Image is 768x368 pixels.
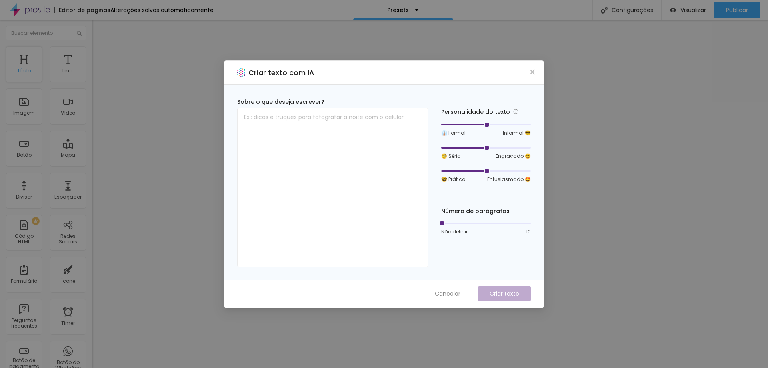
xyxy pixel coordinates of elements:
[387,7,409,13] p: Presets
[248,67,314,78] h2: Criar texto com IA
[17,68,31,74] div: Título
[662,2,714,18] button: Visualizar
[6,26,86,40] input: Buscar elemento
[52,233,84,245] div: Redes Sociais
[237,98,428,106] div: Sobre o que deseja escrever?
[487,176,531,183] span: Entusiasmado 🤩
[526,228,531,235] span: 10
[496,153,531,160] span: Engraçado 😄
[62,68,74,74] div: Texto
[714,2,760,18] button: Publicar
[61,320,75,326] div: Timer
[110,7,214,13] div: Alterações salvas automaticamente
[503,129,531,137] span: Informal 😎
[8,318,40,329] div: Perguntas frequentes
[441,107,531,117] div: Personalidade do texto
[13,110,35,116] div: Imagem
[601,7,608,14] img: Icone
[427,286,468,301] button: Cancelar
[529,69,536,75] span: close
[441,129,466,137] span: 👔 Formal
[441,207,531,215] div: Número de parágrafos
[680,7,706,13] span: Visualizar
[54,194,82,200] div: Espaçador
[670,7,676,14] img: view-1.svg
[61,110,75,116] div: Vídeo
[478,286,531,301] button: Criar texto
[441,228,468,235] span: Não definir
[11,278,37,284] div: Formulário
[528,68,537,76] button: Close
[16,194,32,200] div: Divisor
[441,176,465,183] span: 🤓 Prático
[435,290,460,298] span: Cancelar
[92,20,768,368] iframe: Editor
[726,7,748,13] span: Publicar
[54,7,110,13] div: Editor de páginas
[61,278,75,284] div: Ícone
[441,153,460,160] span: 🧐 Sério
[77,31,82,36] img: Icone
[17,152,32,158] div: Botão
[8,233,40,245] div: Código HTML
[61,152,75,158] div: Mapa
